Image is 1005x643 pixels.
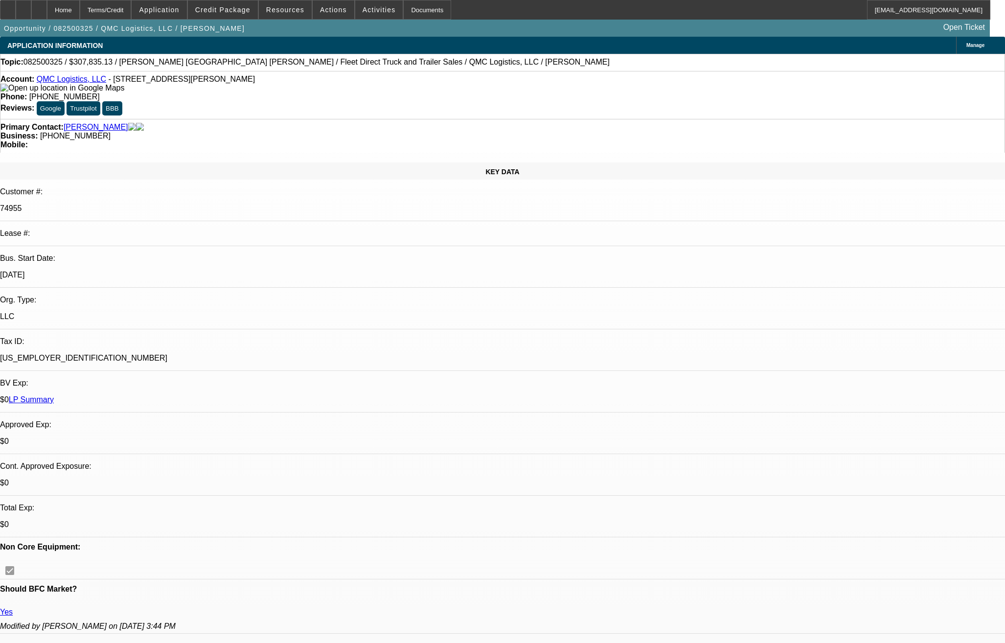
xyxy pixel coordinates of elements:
[355,0,403,19] button: Activities
[0,132,38,140] strong: Business:
[0,75,34,83] strong: Account:
[0,58,23,67] strong: Topic:
[0,84,124,92] a: View Google Maps
[132,0,186,19] button: Application
[67,101,100,115] button: Trustpilot
[188,0,258,19] button: Credit Package
[64,123,128,132] a: [PERSON_NAME]
[0,84,124,92] img: Open up location in Google Maps
[102,101,122,115] button: BBB
[320,6,347,14] span: Actions
[259,0,312,19] button: Resources
[966,43,984,48] span: Manage
[23,58,610,67] span: 082500325 / $307,835.13 / [PERSON_NAME] [GEOGRAPHIC_DATA] [PERSON_NAME] / Fleet Direct Truck and ...
[37,101,65,115] button: Google
[0,92,27,101] strong: Phone:
[485,168,519,176] span: KEY DATA
[7,42,103,49] span: APPLICATION INFORMATION
[266,6,304,14] span: Resources
[195,6,251,14] span: Credit Package
[363,6,396,14] span: Activities
[128,123,136,132] img: facebook-icon.png
[0,140,28,149] strong: Mobile:
[4,24,245,32] span: Opportunity / 082500325 / QMC Logistics, LLC / [PERSON_NAME]
[939,19,989,36] a: Open Ticket
[109,75,255,83] span: - [STREET_ADDRESS][PERSON_NAME]
[136,123,144,132] img: linkedin-icon.png
[9,395,54,404] a: LP Summary
[29,92,100,101] span: [PHONE_NUMBER]
[313,0,354,19] button: Actions
[37,75,106,83] a: QMC Logistics, LLC
[0,104,34,112] strong: Reviews:
[40,132,111,140] span: [PHONE_NUMBER]
[139,6,179,14] span: Application
[0,123,64,132] strong: Primary Contact:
